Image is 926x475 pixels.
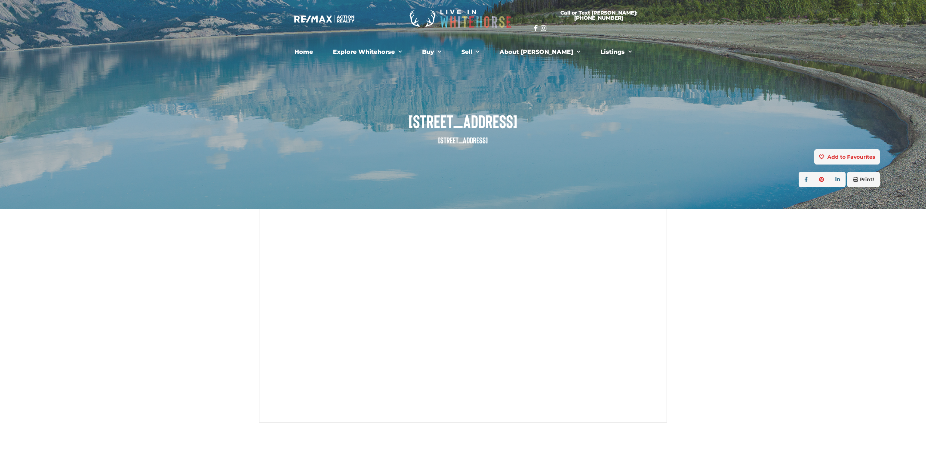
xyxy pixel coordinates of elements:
[827,154,875,160] strong: Add to Favourites
[417,45,447,59] a: Buy
[494,45,586,59] a: About [PERSON_NAME]
[46,111,880,131] span: [STREET_ADDRESS]
[289,45,318,59] a: Home
[859,176,874,183] strong: Print!
[595,45,637,59] a: Listings
[438,135,488,145] small: [STREET_ADDRESS]
[543,10,655,20] span: Call or Text [PERSON_NAME]: [PHONE_NUMBER]
[814,149,880,165] button: Add to Favourites
[456,45,485,59] a: Sell
[327,45,408,59] a: Explore Whitehorse
[263,45,663,59] nav: Menu
[847,172,880,187] button: Print!
[534,6,664,25] a: Call or Text [PERSON_NAME]: [PHONE_NUMBER]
